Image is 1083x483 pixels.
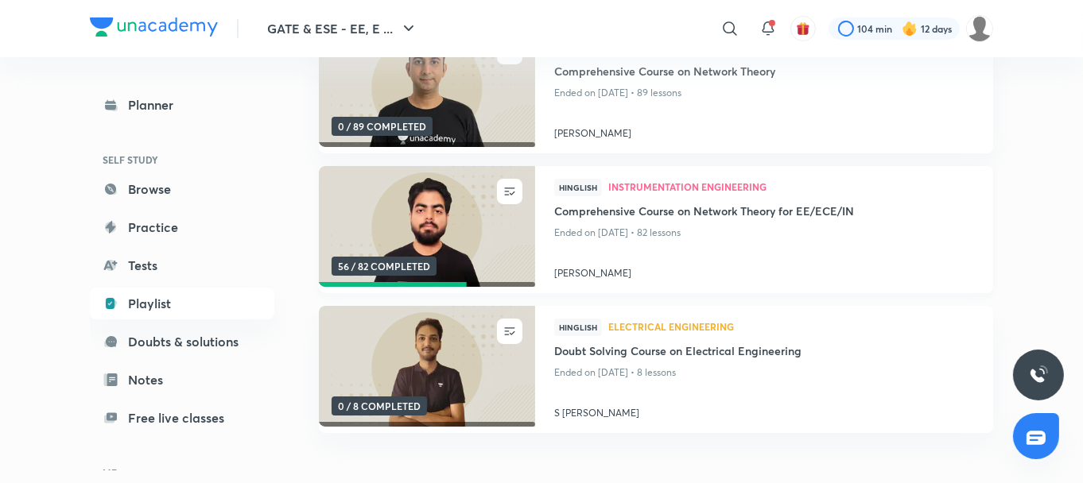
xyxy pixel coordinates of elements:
[796,21,810,36] img: avatar
[90,402,274,434] a: Free live classes
[90,364,274,396] a: Notes
[90,173,274,205] a: Browse
[316,305,537,428] img: new-thumbnail
[90,17,218,41] a: Company Logo
[319,306,535,433] a: new-thumbnail0 / 8 COMPLETED
[608,182,974,193] a: Instrumentation Engineering
[554,319,602,336] span: Hinglish
[966,15,993,42] img: Divyanshu
[319,26,535,153] a: new-thumbnail0 / 89 COMPLETED
[90,211,274,243] a: Practice
[90,288,274,319] a: Playlist
[608,182,974,191] span: Instrumentation Engineering
[316,25,537,149] img: new-thumbnail
[90,249,274,281] a: Tests
[554,222,974,243] p: Ended on [DATE] • 82 lessons
[554,179,602,196] span: Hinglish
[1029,365,1048,384] img: ttu
[90,146,274,173] h6: SELF STUDY
[90,89,274,121] a: Planner
[554,120,974,141] a: [PERSON_NAME]
[554,342,974,362] a: Doubt Solving Course on Electrical Engineering
[554,362,974,383] p: Ended on [DATE] • 8 lessons
[554,83,974,103] p: Ended on [DATE] • 89 lessons
[332,257,437,276] span: 56 / 82 COMPLETED
[790,16,816,41] button: avatar
[554,260,974,280] a: [PERSON_NAME]
[319,166,535,293] a: new-thumbnail56 / 82 COMPLETED
[332,117,433,136] span: 0 / 89 COMPLETED
[332,396,427,415] span: 0 / 8 COMPLETED
[554,203,974,222] a: Comprehensive Course on Network Theory for EE/ECE/IN
[554,400,974,420] a: S [PERSON_NAME]
[258,13,428,44] button: GATE & ESE - EE, E ...
[90,17,218,37] img: Company Logo
[554,63,974,83] a: Comprehensive Course on Network Theory
[902,21,918,37] img: streak
[608,322,974,331] span: Electrical Engineering
[608,322,974,333] a: Electrical Engineering
[316,165,537,288] img: new-thumbnail
[90,326,274,357] a: Doubts & solutions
